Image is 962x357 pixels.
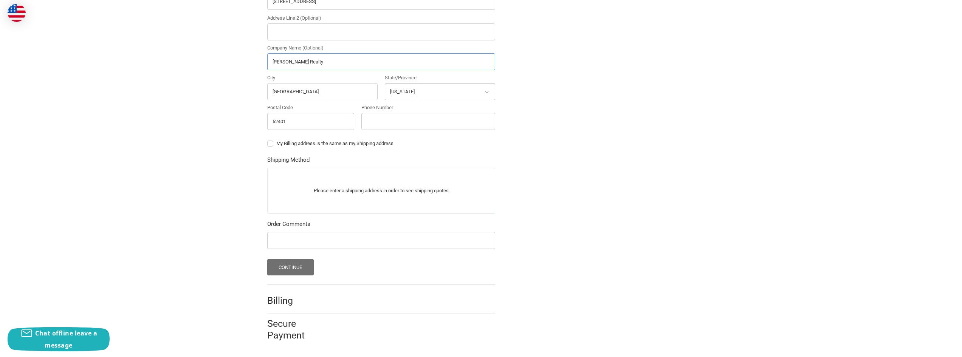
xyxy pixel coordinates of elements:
img: duty and tax information for United States [8,4,26,22]
legend: Order Comments [267,220,310,232]
legend: Shipping Method [267,156,310,168]
button: Chat offline leave a message [8,327,110,351]
span: Chat offline leave a message [35,329,97,349]
label: Company Name [267,44,495,52]
label: Phone Number [361,104,495,111]
label: My Billing address is the same as my Shipping address [267,141,495,147]
label: City [267,74,378,82]
p: Please enter a shipping address in order to see shipping quotes [268,183,495,198]
small: (Optional) [300,15,321,21]
label: State/Province [385,74,495,82]
small: (Optional) [302,45,324,51]
label: Address Line 2 [267,14,495,22]
h2: Billing [267,295,311,306]
button: Continue [267,259,314,275]
h2: Secure Payment [267,318,318,342]
label: Postal Code [267,104,354,111]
